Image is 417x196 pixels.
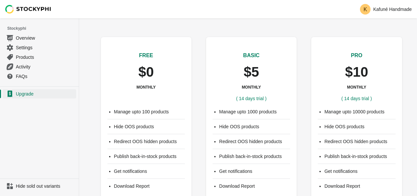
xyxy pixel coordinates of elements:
[114,108,185,115] li: Manage upto 100 products
[16,54,75,60] span: Products
[219,138,290,145] li: Redirect OOS hidden products
[345,65,368,79] p: $10
[324,183,395,189] li: Download Report
[324,123,395,130] li: Hide OOS products
[236,96,267,101] span: ( 14 days trial )
[219,108,290,115] li: Manage upto 1000 products
[16,63,75,70] span: Activity
[360,4,371,15] span: Avatar with initials K
[114,168,185,175] li: Get notifications
[138,65,154,79] p: $0
[324,138,395,145] li: Redirect OOS hidden products
[3,52,76,62] a: Products
[357,3,414,16] button: Avatar with initials KKafuné Handmade
[364,7,367,12] text: K
[3,181,76,191] a: Hide sold out variants
[7,25,79,32] span: Stockyphi
[219,153,290,160] li: Publish back-in-stock products
[324,108,395,115] li: Manage upto 10000 products
[16,183,75,189] span: Hide sold out variants
[351,53,362,58] span: PRO
[373,7,412,12] p: Kafuné Handmade
[3,89,76,98] a: Upgrade
[219,123,290,130] li: Hide OOS products
[3,62,76,71] a: Activity
[3,33,76,43] a: Overview
[16,73,75,80] span: FAQs
[16,44,75,51] span: Settings
[3,71,76,81] a: FAQs
[219,168,290,175] li: Get notifications
[139,53,153,58] span: FREE
[242,85,261,90] h3: MONTHLY
[219,183,290,189] li: Download Report
[347,85,366,90] h3: MONTHLY
[16,35,75,41] span: Overview
[16,91,75,97] span: Upgrade
[5,5,51,14] img: Stockyphi
[324,168,395,175] li: Get notifications
[114,183,185,189] li: Download Report
[324,153,395,160] li: Publish back-in-stock products
[114,153,185,160] li: Publish back-in-stock products
[3,43,76,52] a: Settings
[114,138,185,145] li: Redirect OOS hidden products
[342,96,372,101] span: ( 14 days trial )
[136,85,156,90] h3: MONTHLY
[244,65,259,79] p: $5
[243,53,260,58] span: BASIC
[114,123,185,130] li: Hide OOS products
